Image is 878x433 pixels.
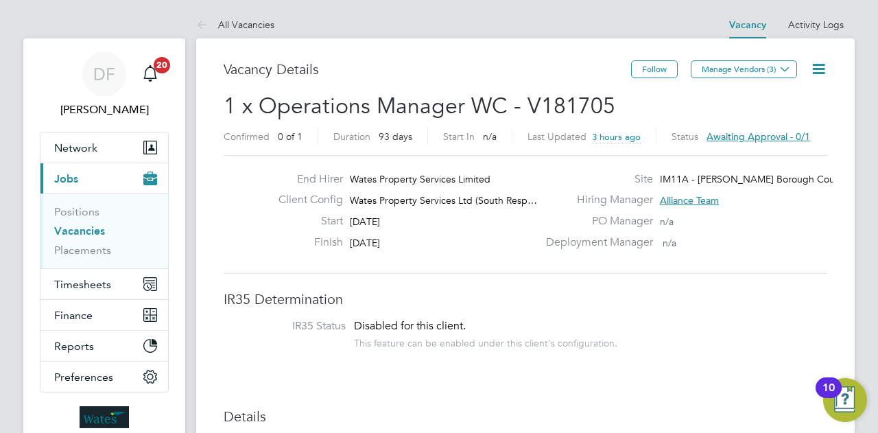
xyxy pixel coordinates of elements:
[154,57,170,73] span: 20
[137,52,164,96] a: 20
[663,237,676,249] span: n/a
[224,408,827,425] h3: Details
[379,130,412,143] span: 93 days
[268,172,343,187] label: End Hirer
[333,130,370,143] label: Duration
[350,215,380,228] span: [DATE]
[40,362,168,392] button: Preferences
[54,371,113,384] span: Preferences
[54,172,78,185] span: Jobs
[54,141,97,154] span: Network
[40,102,169,118] span: Dom Fusco
[592,131,641,143] span: 3 hours ago
[54,309,93,322] span: Finance
[350,194,537,207] span: Wates Property Services Ltd (South Resp…
[350,237,380,249] span: [DATE]
[40,300,168,330] button: Finance
[268,235,343,250] label: Finish
[788,19,844,31] a: Activity Logs
[224,60,631,78] h3: Vacancy Details
[268,193,343,207] label: Client Config
[538,172,653,187] label: Site
[268,214,343,229] label: Start
[40,52,169,118] a: DF[PERSON_NAME]
[660,194,719,207] span: Alliance Team
[527,130,586,143] label: Last Updated
[538,193,653,207] label: Hiring Manager
[822,388,835,406] div: 10
[40,406,169,428] a: Go to home page
[40,194,168,268] div: Jobs
[691,60,797,78] button: Manage Vendors (3)
[40,331,168,361] button: Reports
[224,93,615,119] span: 1 x Operations Manager WC - V181705
[354,319,466,333] span: Disabled for this client.
[224,290,827,308] h3: IR35 Determination
[54,278,111,291] span: Timesheets
[196,19,274,31] a: All Vacancies
[538,214,653,229] label: PO Manager
[672,130,698,143] label: Status
[237,319,346,333] label: IR35 Status
[823,378,867,422] button: Open Resource Center, 10 new notifications
[224,130,270,143] label: Confirmed
[631,60,678,78] button: Follow
[278,130,302,143] span: 0 of 1
[729,19,766,31] a: Vacancy
[354,333,617,349] div: This feature can be enabled under this client's configuration.
[40,163,168,194] button: Jobs
[40,132,168,163] button: Network
[80,406,129,428] img: wates-logo-retina.png
[54,340,94,353] span: Reports
[54,224,105,237] a: Vacancies
[93,65,115,83] span: DF
[350,173,490,185] span: Wates Property Services Limited
[660,173,849,185] span: IM11A - [PERSON_NAME] Borough Council
[54,205,99,218] a: Positions
[707,130,810,143] span: Awaiting approval - 0/1
[483,130,497,143] span: n/a
[660,215,674,228] span: n/a
[443,130,475,143] label: Start In
[40,269,168,299] button: Timesheets
[54,244,111,257] a: Placements
[538,235,653,250] label: Deployment Manager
